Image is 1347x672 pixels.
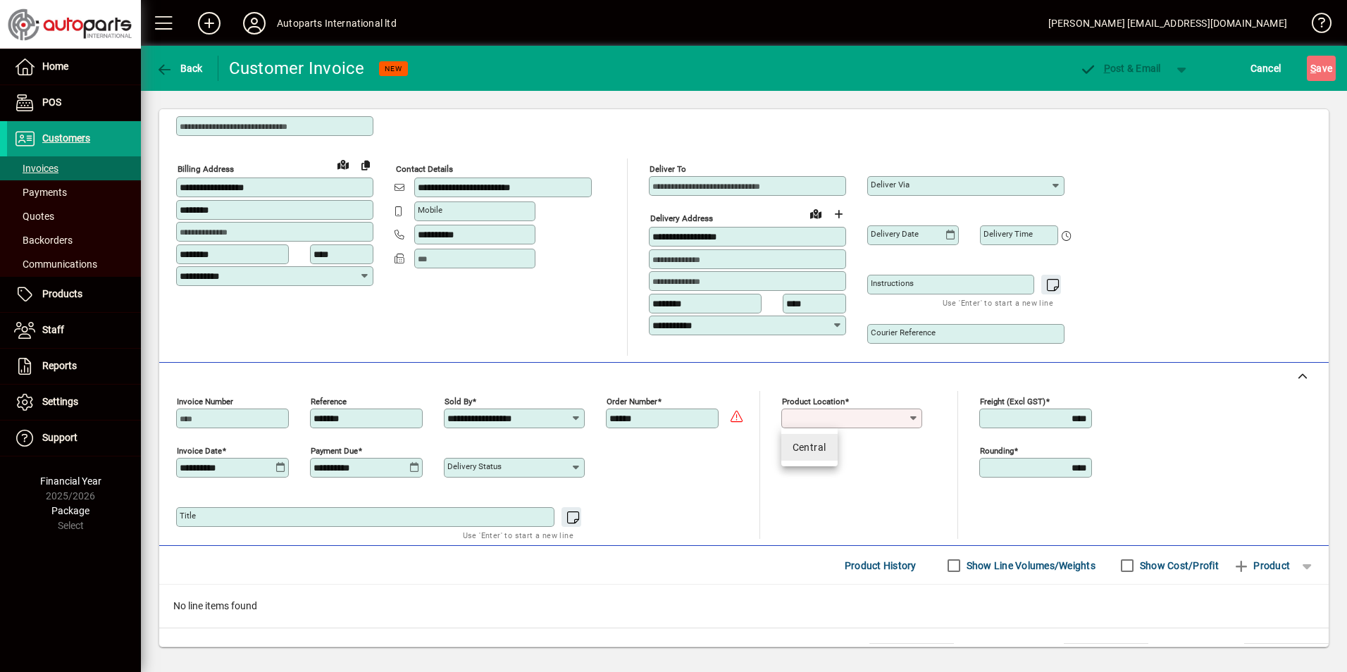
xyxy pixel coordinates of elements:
div: Autoparts International ltd [277,12,397,35]
div: No line items found [159,585,1329,628]
mat-label: Mobile [418,205,442,215]
mat-hint: Use 'Enter' to start a new line [463,527,573,543]
mat-label: Deliver via [871,180,910,189]
td: Freight (excl GST) [965,644,1064,661]
a: Backorders [7,228,141,252]
mat-label: Invoice date [177,446,222,456]
a: Settings [7,385,141,420]
mat-label: Delivery date [871,229,919,239]
span: NEW [385,64,402,73]
mat-label: Delivery status [447,461,502,471]
button: Choose address [827,203,850,225]
span: Cancel [1250,57,1281,80]
button: Save [1307,56,1336,81]
mat-label: Delivery time [983,229,1033,239]
span: Reports [42,360,77,371]
mat-label: Sold by [445,397,472,406]
a: Communications [7,252,141,276]
div: Customer Invoice [229,57,365,80]
span: Communications [14,259,97,270]
span: ost & Email [1079,63,1161,74]
a: View on map [332,153,354,175]
mat-label: Order number [607,397,657,406]
a: Staff [7,313,141,348]
span: Product History [845,554,917,577]
mat-label: Title [180,511,196,521]
span: Home [42,61,68,72]
button: Copy to Delivery address [354,154,377,176]
mat-label: Instructions [871,278,914,288]
td: Total Volume [785,644,869,661]
a: Payments [7,180,141,204]
button: Post & Email [1072,56,1168,81]
span: Products [42,288,82,299]
a: POS [7,85,141,120]
a: Support [7,421,141,456]
mat-label: Freight (excl GST) [980,397,1045,406]
button: Cancel [1247,56,1285,81]
label: Show Cost/Profit [1137,559,1219,573]
td: GST exclusive [1160,644,1244,661]
div: [PERSON_NAME] [EMAIL_ADDRESS][DOMAIN_NAME] [1048,12,1287,35]
span: P [1104,63,1110,74]
mat-label: Product location [782,397,845,406]
span: S [1310,63,1316,74]
a: Home [7,49,141,85]
td: 0.00 [1244,644,1329,661]
a: Quotes [7,204,141,228]
a: Invoices [7,156,141,180]
span: POS [42,97,61,108]
span: Back [156,63,203,74]
button: Add [187,11,232,36]
a: Knowledge Base [1301,3,1329,49]
span: ave [1310,57,1332,80]
span: Quotes [14,211,54,222]
span: Settings [42,396,78,407]
span: Package [51,505,89,516]
a: Products [7,277,141,312]
div: Central [793,440,826,455]
td: 0.00 [1064,644,1148,661]
span: Financial Year [40,475,101,487]
mat-label: Rounding [980,446,1014,456]
a: Reports [7,349,141,384]
mat-label: Payment due [311,446,358,456]
span: Payments [14,187,67,198]
span: Customers [42,132,90,144]
span: Invoices [14,163,58,174]
button: Product History [839,553,922,578]
mat-option: Central [781,434,838,461]
span: Support [42,432,77,443]
mat-hint: Use 'Enter' to start a new line [943,294,1053,311]
span: Product [1233,554,1290,577]
mat-label: Invoice number [177,397,233,406]
button: Product [1226,553,1297,578]
mat-label: Reference [311,397,347,406]
span: Backorders [14,235,73,246]
button: Back [152,56,206,81]
span: Staff [42,324,64,335]
button: Profile [232,11,277,36]
mat-label: Deliver To [650,164,686,174]
td: 0.0000 M³ [869,644,954,661]
a: View on map [805,202,827,225]
app-page-header-button: Back [141,56,218,81]
mat-label: Courier Reference [871,328,936,337]
label: Show Line Volumes/Weights [964,559,1095,573]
